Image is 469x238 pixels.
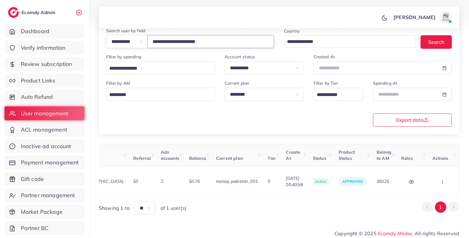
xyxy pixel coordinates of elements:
[339,149,355,161] span: Product Status
[161,149,179,161] span: Ads accounts
[378,230,412,236] a: Ecomdy Media
[373,113,452,127] button: Export data
[421,35,452,48] button: Search
[161,178,163,184] span: 2
[268,155,276,161] span: Tier
[5,74,84,88] a: Product Links
[396,117,428,122] span: Export data
[268,178,270,184] span: 0
[5,139,84,153] a: Inactive ad account
[216,178,258,184] span: metap_pakistan_001
[5,188,84,202] a: Partner management
[133,178,138,184] span: $0
[21,208,63,216] span: Market Package
[315,90,355,100] input: Search for option
[21,27,49,35] span: Dashboard
[401,155,413,161] span: Roles
[5,57,84,71] a: Review subscription
[390,11,454,23] a: [PERSON_NAME]avatar
[106,88,215,101] div: Search for option
[189,155,206,161] span: Balance
[5,106,84,121] a: User management
[313,155,326,161] span: Status
[107,64,207,73] input: Search for option
[107,90,207,100] input: Search for option
[21,224,49,232] span: Partner BC
[412,230,459,237] span: , All rights Reserved
[106,61,215,75] div: Search for option
[21,10,57,15] h2: Ecomdy Admin
[21,126,67,134] span: ACL management
[161,205,186,212] span: of 1 user(s)
[5,41,84,55] a: Verify information
[314,80,338,86] label: Filter by Tier
[286,175,303,188] span: [DATE] 00:40:58
[99,205,130,212] span: Showing 1 to
[393,13,436,21] p: [PERSON_NAME]
[225,80,249,86] label: Current plan
[377,178,389,184] span: 39226
[133,155,151,161] span: Referral
[314,88,363,101] div: Search for option
[21,44,66,52] span: Verify information
[342,179,363,184] span: approved
[21,77,55,85] span: Product Links
[5,221,84,235] a: Partner BC
[432,155,448,161] span: Actions
[5,123,84,137] a: ACL management
[335,230,459,237] span: Copyright © 2025
[21,191,75,199] span: Partner management
[313,178,329,185] span: active
[21,60,72,68] span: Review subscription
[5,24,84,38] a: Dashboard
[373,80,397,86] label: Spending At
[314,54,335,60] label: Created At
[21,175,44,183] span: Gift code
[286,149,300,161] span: Create At
[21,159,79,167] span: Payment management
[5,205,84,219] a: Market Package
[285,37,408,47] input: Search for option
[5,155,84,170] a: Payment management
[21,109,68,117] span: User management
[5,90,84,104] a: Auto Refund
[79,178,124,184] span: [GEOGRAPHIC_DATA]
[435,202,446,213] button: Go to page 1
[8,7,19,18] img: logo
[5,172,84,186] a: Gift code
[422,202,459,213] ul: Pagination
[106,80,130,86] label: Filter by AM
[440,11,452,23] img: avatar
[106,54,141,60] label: Filter by spending
[189,178,200,184] span: $0.76
[284,35,416,48] div: Search for option
[21,93,53,101] span: Auto Refund
[225,54,255,60] label: Account status
[21,142,71,150] span: Inactive ad account
[216,155,243,161] span: Current plan
[377,149,391,161] span: Belong to AM
[8,7,57,18] a: logoEcomdy Admin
